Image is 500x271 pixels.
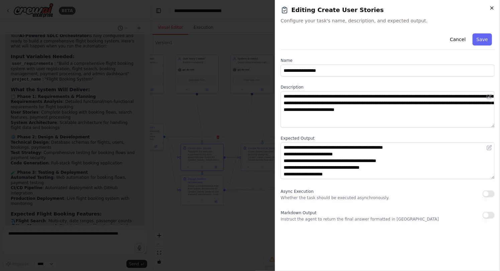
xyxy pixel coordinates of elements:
label: Expected Output [281,136,495,141]
h2: Editing Create User Stories [281,5,495,15]
button: Save [473,33,492,45]
span: Configure your task's name, description, and expected output. [281,17,495,24]
label: Name [281,58,495,63]
button: Cancel [446,33,470,45]
button: Open in editor [485,93,493,101]
button: Open in editor [485,144,493,152]
p: Whether the task should be executed asynchronously. [281,195,389,200]
span: Markdown Output [281,211,316,215]
span: Async Execution [281,189,313,194]
label: Description [281,85,495,90]
p: Instruct the agent to return the final answer formatted in [GEOGRAPHIC_DATA] [281,217,439,222]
